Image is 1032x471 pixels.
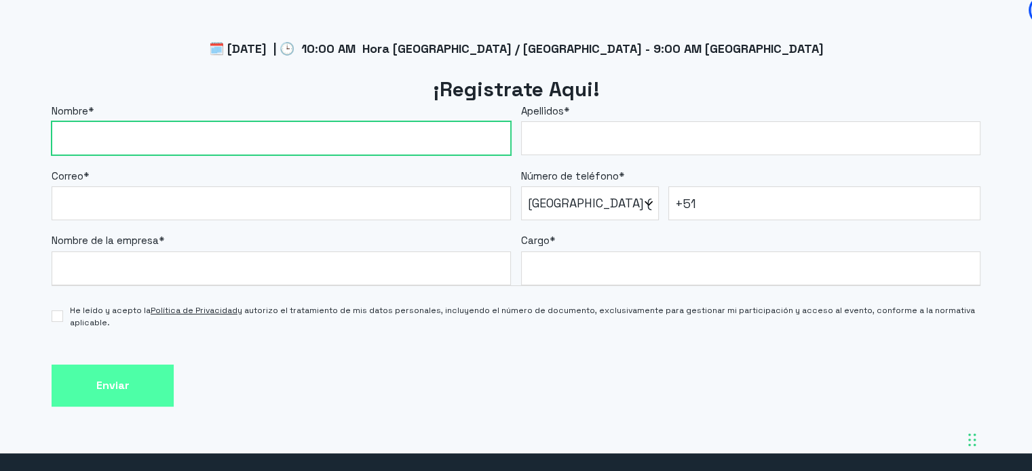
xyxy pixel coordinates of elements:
span: Nombre de la empresa [52,234,159,247]
span: 🗓️ [DATE] | 🕒 10:00 AM Hora [GEOGRAPHIC_DATA] / [GEOGRAPHIC_DATA] - 9:00 AM [GEOGRAPHIC_DATA] [208,41,823,56]
a: Política de Privacidad [151,305,237,316]
div: Widget de chat [964,406,1032,471]
input: Enviar [52,365,174,407]
span: He leído y acepto la y autorizo el tratamiento de mis datos personales, incluyendo el número de d... [70,304,980,329]
h2: ¡Registrate Aqui! [52,76,980,104]
div: Arrastrar [968,419,976,460]
span: Nombre [52,104,88,117]
span: Correo [52,169,83,182]
iframe: Chat Widget [964,406,1032,471]
input: He leído y acepto laPolítica de Privacidady autorizo el tratamiento de mis datos personales, incl... [52,310,63,322]
span: Cargo [521,234,550,247]
span: Apellidos [521,104,564,117]
span: Número de teléfono [521,169,619,182]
